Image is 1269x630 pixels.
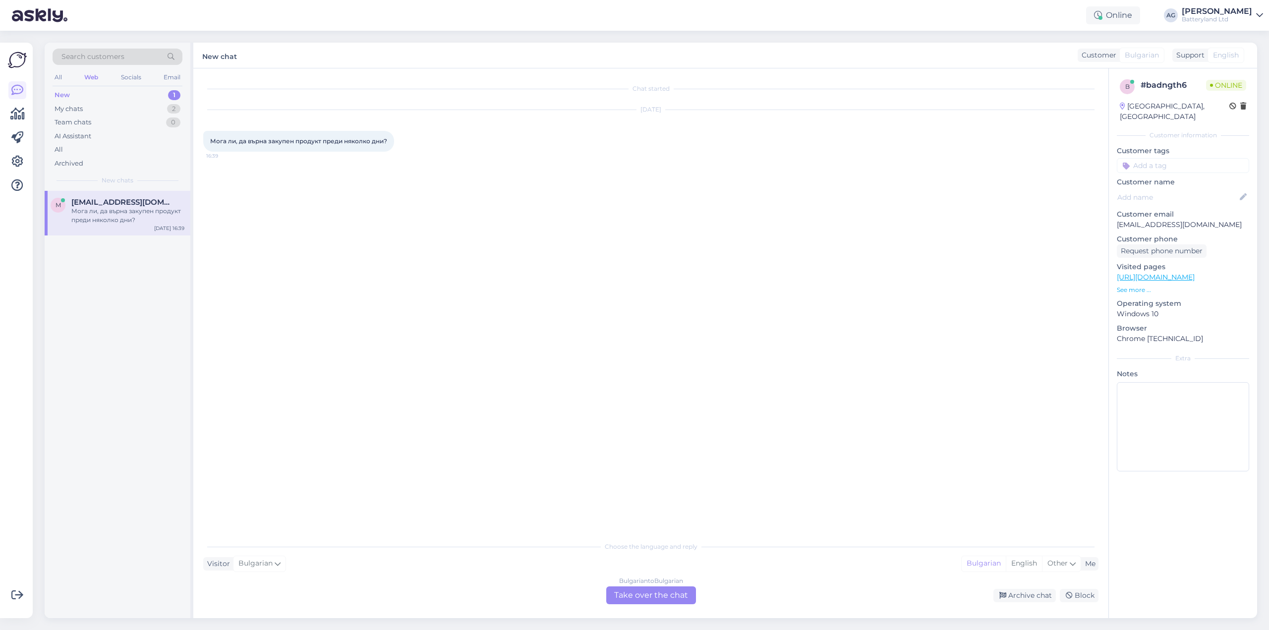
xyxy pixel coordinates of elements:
div: [GEOGRAPHIC_DATA], [GEOGRAPHIC_DATA] [1120,101,1229,122]
div: 1 [168,90,180,100]
p: See more ... [1117,286,1249,294]
p: Windows 10 [1117,309,1249,319]
p: Customer name [1117,177,1249,187]
div: 0 [166,117,180,127]
span: Online [1206,80,1246,91]
div: Take over the chat [606,586,696,604]
span: New chats [102,176,133,185]
div: My chats [55,104,83,114]
div: Customer [1078,50,1116,60]
p: Operating system [1117,298,1249,309]
div: [DATE] [203,105,1098,114]
label: New chat [202,49,237,62]
div: AG [1164,8,1178,22]
div: Visitor [203,559,230,569]
span: Search customers [61,52,124,62]
div: Email [162,71,182,84]
div: All [55,145,63,155]
div: Block [1060,589,1098,602]
div: Customer information [1117,131,1249,140]
img: Askly Logo [8,51,27,69]
span: mivanovbg@gmail.com [71,198,174,207]
span: m [56,201,61,209]
div: Support [1172,50,1205,60]
div: All [53,71,64,84]
div: 2 [167,104,180,114]
p: [EMAIL_ADDRESS][DOMAIN_NAME] [1117,220,1249,230]
div: [DATE] 16:39 [154,225,184,232]
a: [PERSON_NAME]Batteryland Ltd [1182,7,1263,23]
input: Add a tag [1117,158,1249,173]
input: Add name [1117,192,1238,203]
div: Choose the language and reply [203,542,1098,551]
div: Bulgarian [962,556,1006,571]
p: Notes [1117,369,1249,379]
span: Мога ли, да върна закупен продукт преди няколко дни? [210,137,387,145]
div: Socials [119,71,143,84]
p: Chrome [TECHNICAL_ID] [1117,334,1249,344]
div: [PERSON_NAME] [1182,7,1252,15]
p: Browser [1117,323,1249,334]
div: Team chats [55,117,91,127]
span: Bulgarian [238,558,273,569]
div: Batteryland Ltd [1182,15,1252,23]
div: # badngth6 [1141,79,1206,91]
div: Extra [1117,354,1249,363]
div: New [55,90,70,100]
div: Chat started [203,84,1098,93]
p: Customer email [1117,209,1249,220]
div: Мога ли, да върна закупен продукт преди няколко дни? [71,207,184,225]
div: Request phone number [1117,244,1207,258]
div: Online [1086,6,1140,24]
div: Archived [55,159,83,169]
span: English [1213,50,1239,60]
span: 16:39 [206,152,243,160]
div: AI Assistant [55,131,91,141]
span: b [1125,83,1130,90]
span: Bulgarian [1125,50,1159,60]
a: [URL][DOMAIN_NAME] [1117,273,1195,282]
div: Bulgarian to Bulgarian [619,576,683,585]
p: Customer tags [1117,146,1249,156]
div: Archive chat [993,589,1056,602]
p: Visited pages [1117,262,1249,272]
p: Customer phone [1117,234,1249,244]
div: Me [1081,559,1096,569]
span: Other [1047,559,1068,568]
div: English [1006,556,1042,571]
div: Web [82,71,100,84]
